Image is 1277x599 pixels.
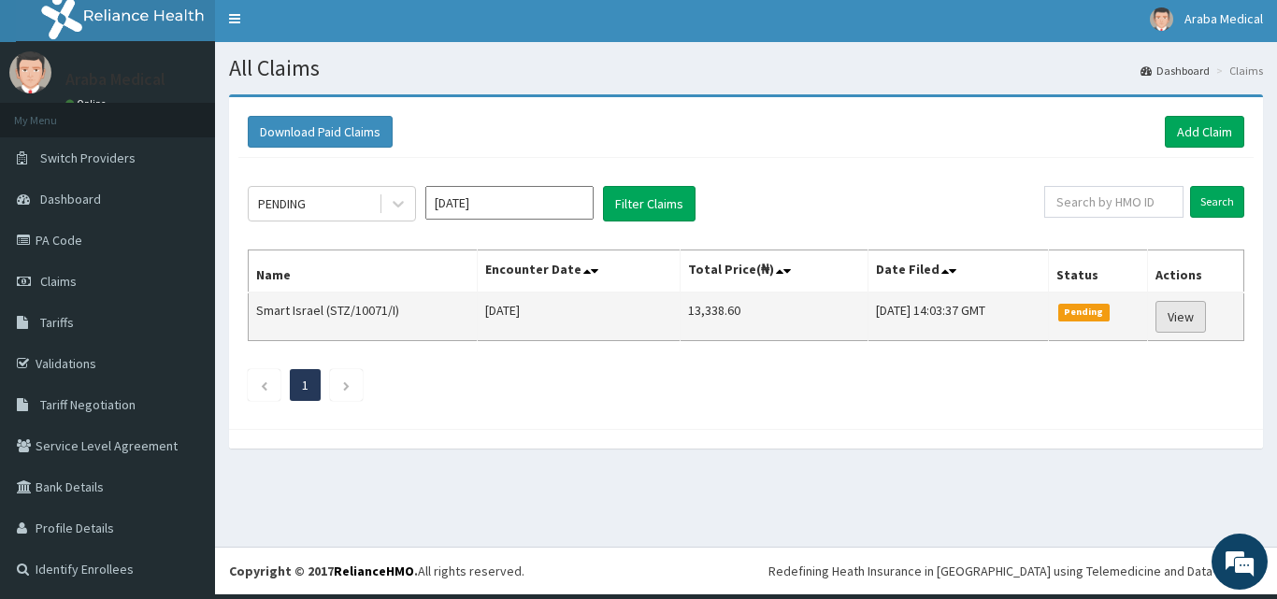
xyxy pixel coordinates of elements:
[1044,186,1184,218] input: Search by HMO ID
[478,292,681,341] td: [DATE]
[302,377,308,393] a: Page 1 is your current page
[40,273,77,290] span: Claims
[229,56,1263,80] h1: All Claims
[681,292,868,341] td: 13,338.60
[40,314,74,331] span: Tariffs
[229,563,418,579] strong: Copyright © 2017 .
[215,547,1277,594] footer: All rights reserved.
[868,250,1048,293] th: Date Filed
[40,191,101,207] span: Dashboard
[342,377,351,393] a: Next page
[1212,63,1263,78] li: Claims
[260,377,268,393] a: Previous page
[425,186,594,220] input: Select Month and Year
[334,563,414,579] a: RelianceHMO
[1058,304,1110,321] span: Pending
[1049,250,1148,293] th: Status
[65,71,165,88] p: Araba Medical
[681,250,868,293] th: Total Price(₦)
[40,396,136,413] span: Tariff Negotiation
[1165,116,1244,148] a: Add Claim
[1148,250,1244,293] th: Actions
[1184,10,1263,27] span: Araba Medical
[65,97,110,110] a: Online
[249,292,478,341] td: Smart Israel (STZ/10071/I)
[603,186,696,221] button: Filter Claims
[249,250,478,293] th: Name
[9,51,51,93] img: User Image
[1190,186,1244,218] input: Search
[1155,301,1206,333] a: View
[248,116,393,148] button: Download Paid Claims
[40,150,136,166] span: Switch Providers
[1150,7,1173,31] img: User Image
[768,562,1263,580] div: Redefining Heath Insurance in [GEOGRAPHIC_DATA] using Telemedicine and Data Science!
[1141,63,1210,78] a: Dashboard
[868,292,1048,341] td: [DATE] 14:03:37 GMT
[258,194,306,213] div: PENDING
[478,250,681,293] th: Encounter Date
